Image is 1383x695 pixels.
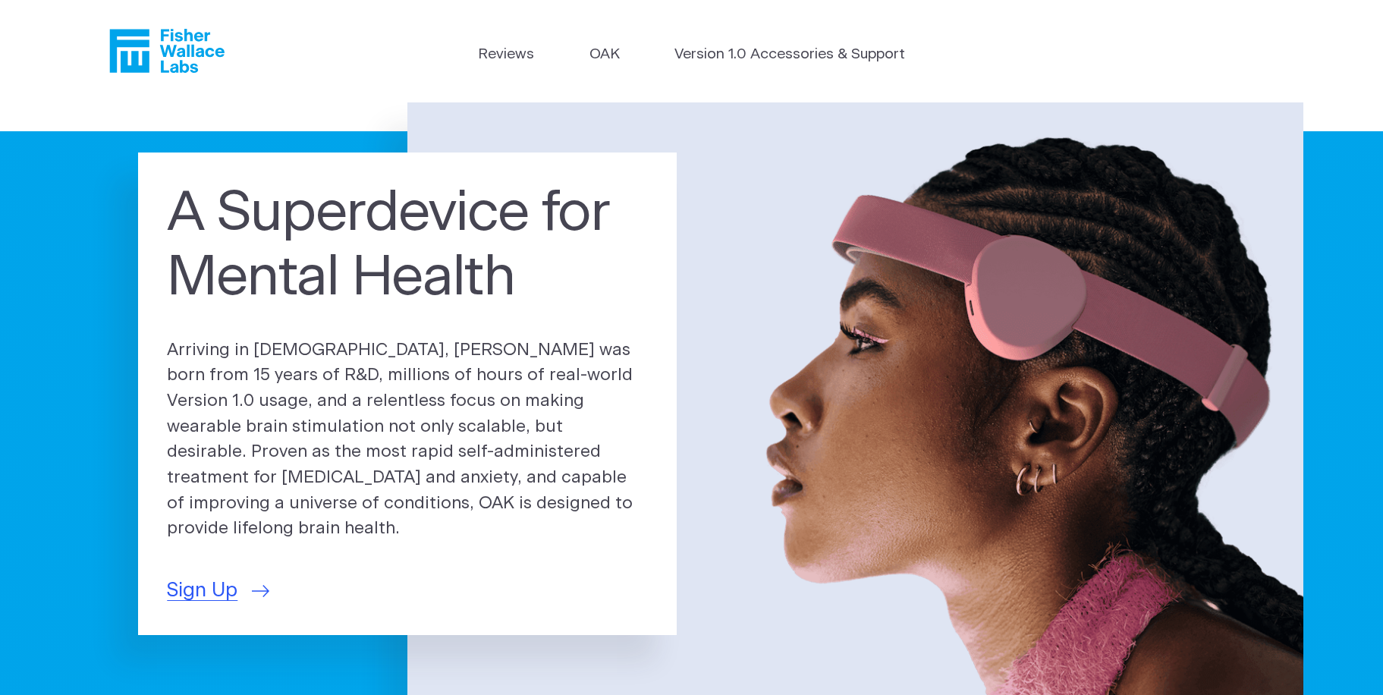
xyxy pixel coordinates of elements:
[109,29,225,73] a: Fisher Wallace
[589,44,620,66] a: OAK
[167,338,648,542] p: Arriving in [DEMOGRAPHIC_DATA], [PERSON_NAME] was born from 15 years of R&D, millions of hours of...
[167,576,269,605] a: Sign Up
[674,44,905,66] a: Version 1.0 Accessories & Support
[478,44,534,66] a: Reviews
[167,181,648,310] h1: A Superdevice for Mental Health
[167,576,237,605] span: Sign Up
